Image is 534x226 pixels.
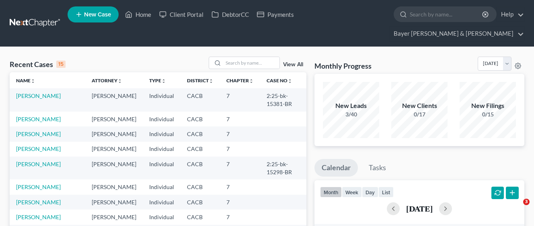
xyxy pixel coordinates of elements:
a: Tasks [361,159,393,177]
td: 7 [220,179,260,194]
a: View All [283,62,303,67]
td: Individual [143,112,181,126]
a: Help [497,7,524,22]
a: Typeunfold_more [149,77,166,83]
td: 7 [220,88,260,111]
i: unfold_more [117,79,122,83]
td: Individual [143,210,181,224]
input: Search by name... [410,7,483,22]
a: [PERSON_NAME] [16,161,61,167]
div: 3/40 [323,110,379,118]
td: [PERSON_NAME] [85,142,143,157]
a: Districtunfold_more [187,77,214,83]
a: [PERSON_NAME] [16,130,61,137]
a: [PERSON_NAME] [16,214,61,220]
a: Attorneyunfold_more [92,77,122,83]
td: [PERSON_NAME] [85,112,143,126]
a: Nameunfold_more [16,77,35,83]
a: Case Nounfold_more [267,77,292,83]
i: unfold_more [209,79,214,83]
iframe: Intercom live chat [507,199,526,218]
button: list [378,187,394,197]
a: [PERSON_NAME] [16,116,61,122]
i: unfold_more [288,79,292,83]
span: 3 [523,199,530,205]
td: 7 [220,126,260,141]
div: Recent Cases [10,59,66,69]
button: month [320,187,342,197]
i: unfold_more [161,79,166,83]
td: CACB [181,179,220,194]
a: Calendar [314,159,358,177]
td: [PERSON_NAME] [85,157,143,179]
td: [PERSON_NAME] [85,179,143,194]
button: week [342,187,362,197]
a: DebtorCC [207,7,253,22]
button: day [362,187,378,197]
a: [PERSON_NAME] [16,145,61,152]
div: New Leads [323,101,379,110]
a: [PERSON_NAME] [16,183,61,190]
td: Individual [143,88,181,111]
td: CACB [181,126,220,141]
td: [PERSON_NAME] [85,195,143,210]
i: unfold_more [249,79,254,83]
td: 2:25-bk-15298-BR [260,157,306,179]
td: CACB [181,112,220,126]
a: Payments [253,7,298,22]
td: Individual [143,179,181,194]
a: Home [121,7,155,22]
td: 7 [220,112,260,126]
a: Bayer [PERSON_NAME] & [PERSON_NAME] [390,26,524,41]
td: Individual [143,195,181,210]
a: Client Portal [155,7,207,22]
input: Search by name... [223,57,279,69]
h3: Monthly Progress [314,61,372,71]
a: [PERSON_NAME] [16,92,61,99]
td: 7 [220,195,260,210]
span: New Case [84,12,111,18]
td: CACB [181,88,220,111]
h2: [DATE] [406,204,433,213]
div: New Filings [460,101,516,110]
i: unfold_more [31,79,35,83]
td: 7 [220,157,260,179]
a: Chapterunfold_more [226,77,254,83]
td: CACB [181,157,220,179]
td: Individual [143,157,181,179]
td: [PERSON_NAME] [85,126,143,141]
td: Individual [143,142,181,157]
div: 15 [56,61,66,68]
td: [PERSON_NAME] [85,88,143,111]
td: CACB [181,210,220,224]
a: [PERSON_NAME] [16,199,61,206]
td: 2:25-bk-15381-BR [260,88,306,111]
td: 7 [220,210,260,224]
td: 7 [220,142,260,157]
td: [PERSON_NAME] [85,210,143,224]
div: 0/15 [460,110,516,118]
td: Individual [143,126,181,141]
div: 0/17 [391,110,448,118]
td: CACB [181,142,220,157]
div: New Clients [391,101,448,110]
td: CACB [181,195,220,210]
